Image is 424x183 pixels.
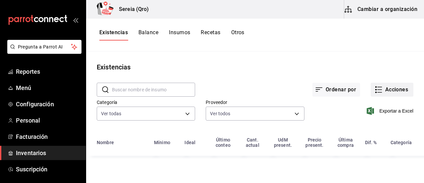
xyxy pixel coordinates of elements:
div: Existencias [97,62,131,72]
span: Configuración [16,100,80,109]
h3: Sereia (Qro) [114,5,149,13]
span: Ver todos [210,110,230,117]
button: Acciones [371,83,413,97]
div: UdM present. [271,137,295,148]
button: open_drawer_menu [73,17,78,23]
div: Dif. % [365,140,377,145]
button: Balance [138,29,158,41]
div: navigation tabs [99,29,244,41]
div: Última compra [334,137,357,148]
span: Personal [16,116,80,125]
div: Cant. actual [242,137,263,148]
button: Ordenar por [312,83,360,97]
button: Insumos [169,29,190,41]
button: Pregunta a Parrot AI [7,40,81,54]
div: Nombre [97,140,114,145]
button: Otros [231,29,244,41]
input: Buscar nombre de insumo [112,83,195,96]
span: Facturación [16,132,80,141]
a: Pregunta a Parrot AI [5,48,81,55]
span: Suscripción [16,165,80,174]
span: Pregunta a Parrot AI [18,44,71,50]
button: Exportar a Excel [368,107,413,115]
div: Categoría [391,140,412,145]
div: Precio present. [303,137,327,148]
span: Ver todas [101,110,121,117]
div: Último conteo [212,137,234,148]
label: Proveedor [206,100,304,105]
span: Reportes [16,67,80,76]
div: Ideal [185,140,195,145]
button: Recetas [201,29,220,41]
span: Inventarios [16,148,80,157]
span: Menú [16,83,80,92]
button: Existencias [99,29,128,41]
label: Categoría [97,100,195,105]
div: Mínimo [154,140,170,145]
